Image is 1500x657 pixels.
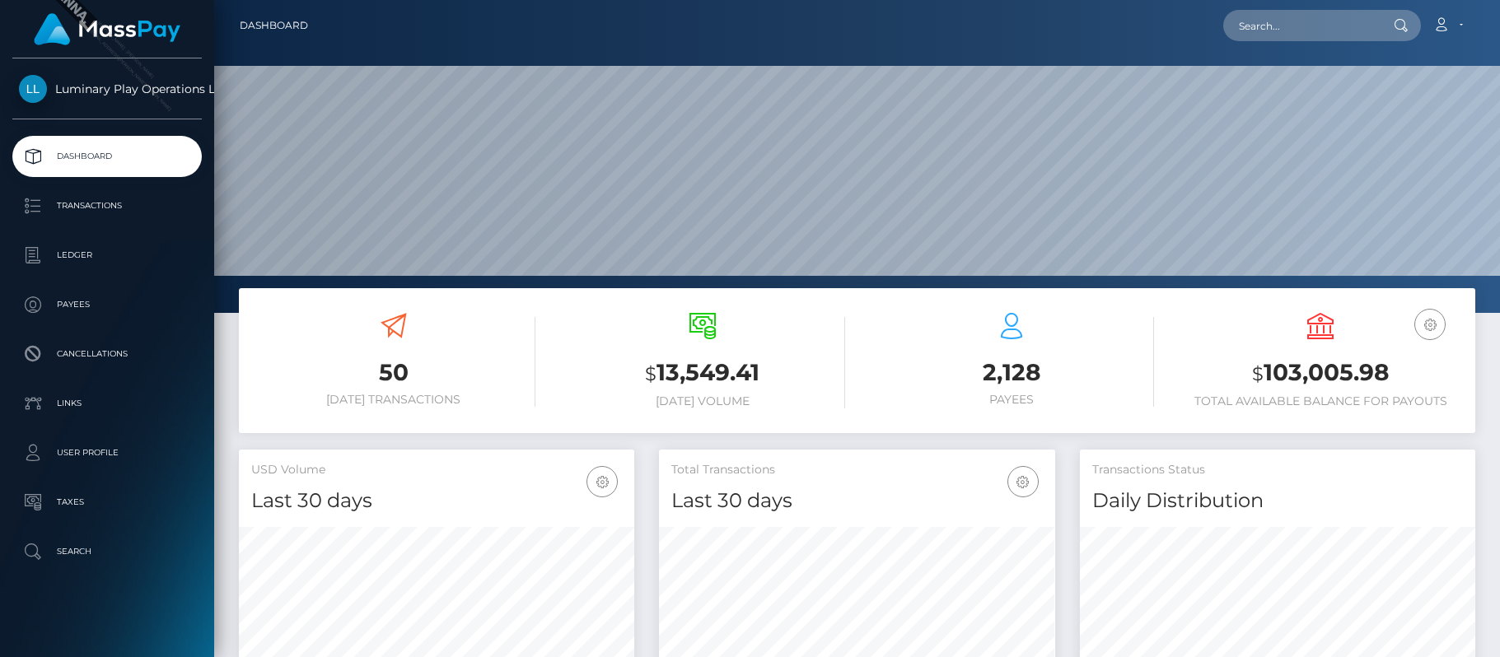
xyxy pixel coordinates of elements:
[19,440,195,465] p: User Profile
[1092,487,1463,515] h4: Daily Distribution
[12,333,202,375] a: Cancellations
[1092,462,1463,478] h5: Transactions Status
[870,356,1154,389] h3: 2,128
[19,75,47,103] img: Luminary Play Operations Limited
[12,383,202,424] a: Links
[251,462,622,478] h5: USD Volume
[12,482,202,523] a: Taxes
[19,342,195,366] p: Cancellations
[1252,362,1264,385] small: $
[19,193,195,218] p: Transactions
[34,13,180,45] img: MassPay Logo
[251,356,535,389] h3: 50
[251,393,535,407] h6: [DATE] Transactions
[12,531,202,572] a: Search
[19,539,195,564] p: Search
[870,393,1154,407] h6: Payees
[251,487,622,515] h4: Last 30 days
[12,82,202,96] span: Luminary Play Operations Limited
[1179,356,1463,390] h3: 103,005.98
[12,136,202,177] a: Dashboard
[19,243,195,268] p: Ledger
[19,391,195,416] p: Links
[560,356,844,390] h3: 13,549.41
[671,487,1042,515] h4: Last 30 days
[12,284,202,325] a: Payees
[671,462,1042,478] h5: Total Transactions
[19,490,195,515] p: Taxes
[19,292,195,317] p: Payees
[12,235,202,276] a: Ledger
[645,362,657,385] small: $
[19,144,195,169] p: Dashboard
[1223,10,1378,41] input: Search...
[12,185,202,226] a: Transactions
[560,394,844,408] h6: [DATE] Volume
[240,8,308,43] a: Dashboard
[1179,394,1463,408] h6: Total Available Balance for Payouts
[12,432,202,473] a: User Profile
